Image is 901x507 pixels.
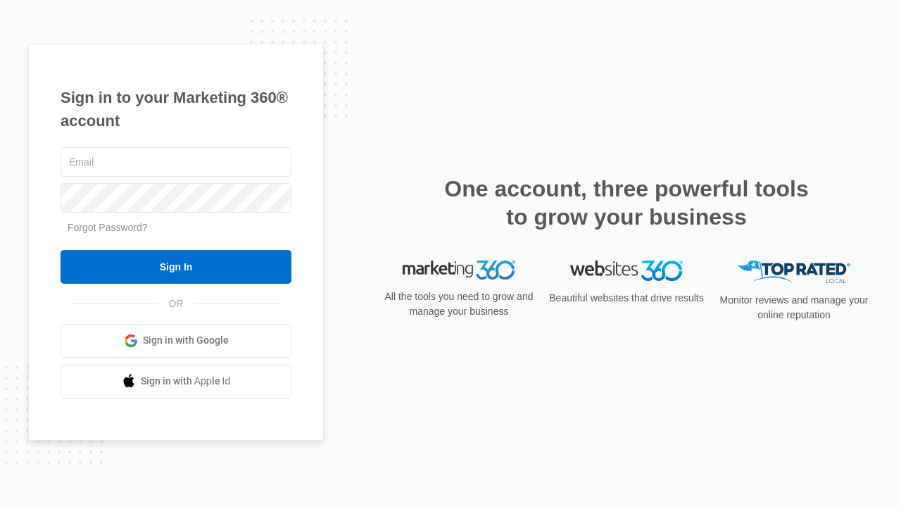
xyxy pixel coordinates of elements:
[61,365,291,399] a: Sign in with Apple Id
[143,333,229,348] span: Sign in with Google
[141,374,231,389] span: Sign in with Apple Id
[159,296,194,311] span: OR
[440,175,813,231] h2: One account, three powerful tools to grow your business
[61,86,291,132] h1: Sign in to your Marketing 360® account
[380,289,538,319] p: All the tools you need to grow and manage your business
[548,291,705,306] p: Beautiful websites that drive results
[68,222,148,233] a: Forgot Password?
[570,261,683,281] img: Websites 360
[61,324,291,358] a: Sign in with Google
[403,261,515,280] img: Marketing 360
[61,250,291,284] input: Sign In
[715,293,873,323] p: Monitor reviews and manage your online reputation
[61,147,291,177] input: Email
[738,261,850,284] img: Top Rated Local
